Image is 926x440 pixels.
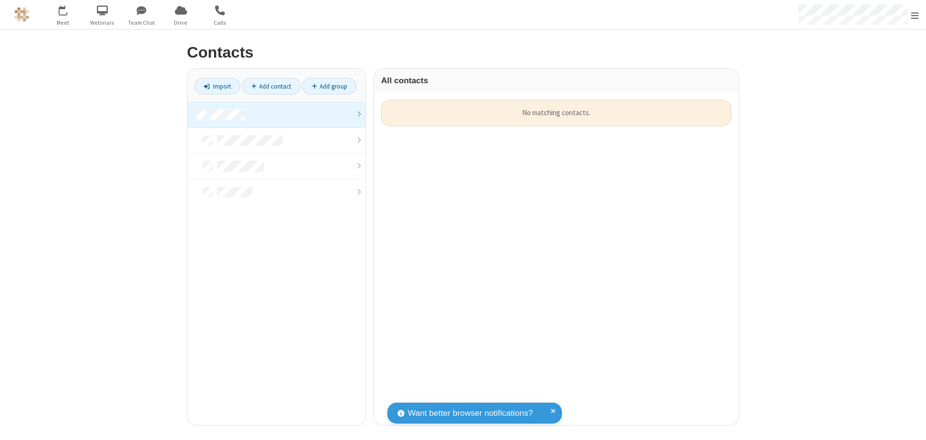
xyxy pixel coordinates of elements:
[381,100,731,126] div: No matching contacts.
[302,78,356,94] a: Add group
[381,76,731,85] h3: All contacts
[65,5,72,13] div: 1
[374,92,739,425] div: grid
[408,407,533,420] span: Want better browser notifications?
[123,18,160,27] span: Team Chat
[195,78,240,94] a: Import
[45,18,81,27] span: Meet
[84,18,121,27] span: Webinars
[242,78,301,94] a: Add contact
[902,415,919,433] iframe: Chat
[15,7,29,22] img: QA Selenium DO NOT DELETE OR CHANGE
[187,44,739,61] h2: Contacts
[202,18,238,27] span: Calls
[163,18,199,27] span: Drive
